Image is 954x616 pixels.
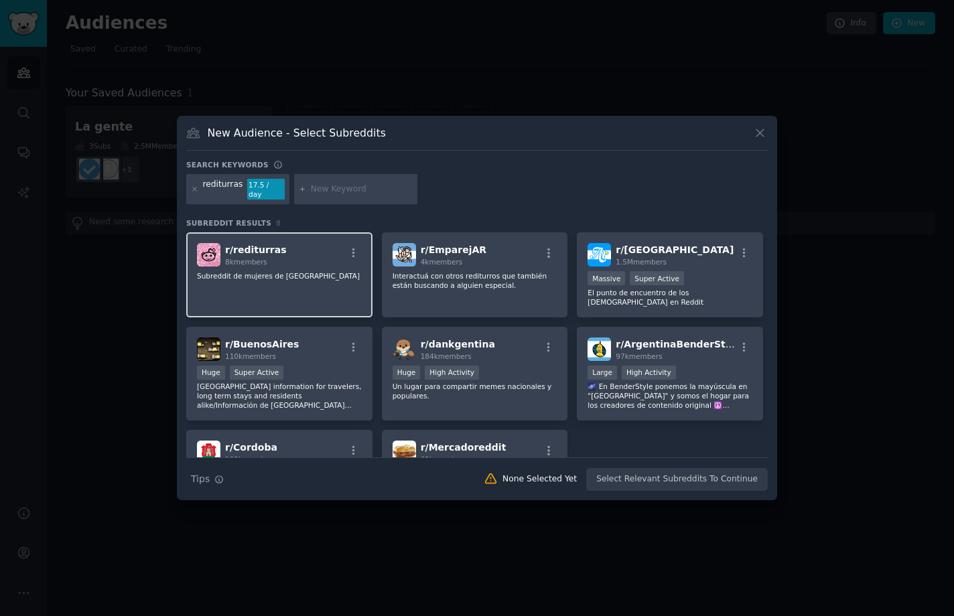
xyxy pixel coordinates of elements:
[421,244,486,255] span: r/ EmparejAR
[421,442,506,453] span: r/ Mercadoreddit
[588,243,611,266] img: argentina
[393,366,421,380] div: Huge
[622,366,676,380] div: High Activity
[616,244,734,255] span: r/ [GEOGRAPHIC_DATA]
[421,352,472,360] span: 184k members
[393,441,416,464] img: Mercadoreddit
[225,244,287,255] span: r/ rediturras
[186,160,269,169] h3: Search keywords
[197,366,225,380] div: Huge
[208,126,386,140] h3: New Audience - Select Subreddits
[616,339,741,350] span: r/ ArgentinaBenderStyle
[616,352,662,360] span: 97k members
[197,337,220,361] img: BuenosAires
[230,366,284,380] div: Super Active
[588,288,752,307] p: El punto de encuentro de los [DEMOGRAPHIC_DATA] en Reddit
[393,243,416,266] img: EmparejAR
[225,258,267,266] span: 8k members
[225,352,276,360] span: 110k members
[393,382,557,400] p: Un lugar para compartir memes nacionales y populares.
[197,243,220,266] img: rediturras
[421,258,463,266] span: 4k members
[393,271,557,290] p: Interactuá con otros rediturros que también están buscando a alguien especial.
[203,179,243,200] div: rediturras
[225,442,277,453] span: r/ Cordoba
[311,183,413,196] input: New Keyword
[186,467,228,491] button: Tips
[186,218,271,228] span: Subreddit Results
[425,366,479,380] div: High Activity
[421,339,495,350] span: r/ dankgentina
[502,473,577,485] div: None Selected Yet
[197,441,220,464] img: Cordoba
[191,472,210,486] span: Tips
[588,271,625,285] div: Massive
[588,382,752,410] p: 🌌 En BenderStyle ponemos la mayúscula en "[GEOGRAPHIC_DATA]" y somos el hogar para los creadores ...
[616,258,667,266] span: 1.5M members
[225,455,276,463] span: 103k members
[421,455,467,463] span: 82k members
[393,337,416,361] img: dankgentina
[225,339,299,350] span: r/ BuenosAires
[247,179,285,200] div: 17.5 / day
[276,219,281,227] span: 8
[197,382,362,410] p: [GEOGRAPHIC_DATA] information for travelers, long term stays and residents alike/Información de [...
[630,271,684,285] div: Super Active
[588,366,617,380] div: Large
[588,337,611,361] img: ArgentinaBenderStyle
[197,271,362,281] p: Subreddit de mujeres de [GEOGRAPHIC_DATA]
